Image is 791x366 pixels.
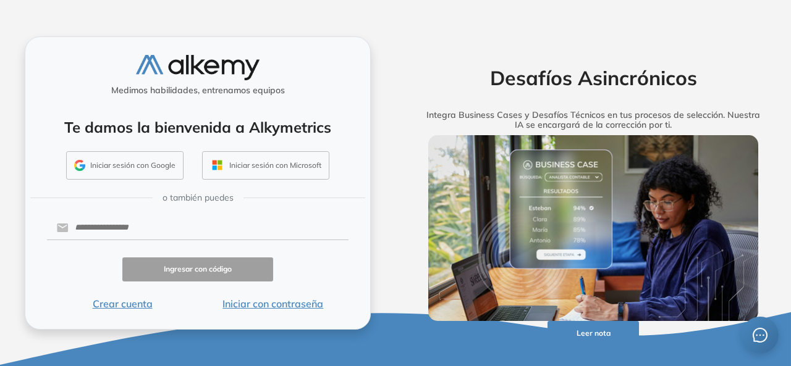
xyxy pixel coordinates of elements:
[122,257,273,281] button: Ingresar con código
[136,55,260,80] img: logo-alkemy
[202,151,329,180] button: Iniciar sesión con Microsoft
[47,296,198,311] button: Crear cuenta
[410,66,777,89] h2: Desafíos Asincrónicos
[41,119,354,136] h4: Te damos la bienvenida a Alkymetrics
[753,328,768,343] span: message
[163,191,234,204] span: o también puedes
[198,296,349,311] button: Iniciar con contraseña
[30,85,365,96] h5: Medimos habilidades, entrenamos equipos
[428,135,759,321] img: img-more-info
[74,160,85,171] img: GMAIL_ICON
[210,158,224,172] img: OUTLOOK_ICON
[410,110,777,131] h5: Integra Business Cases y Desafíos Técnicos en tus procesos de selección. Nuestra IA se encargará ...
[548,321,640,345] button: Leer nota
[66,151,184,180] button: Iniciar sesión con Google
